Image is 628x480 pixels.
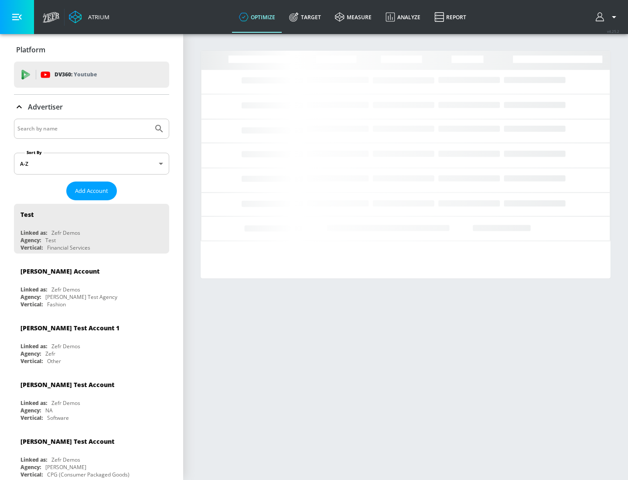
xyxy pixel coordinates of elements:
div: Atrium [85,13,109,21]
a: optimize [232,1,282,33]
button: Add Account [66,182,117,200]
a: Analyze [379,1,427,33]
div: TestLinked as:Zefr DemosAgency:TestVertical:Financial Services [14,204,169,254]
input: Search by name [17,123,150,134]
div: [PERSON_NAME] Test Account 1Linked as:Zefr DemosAgency:ZefrVertical:Other [14,317,169,367]
div: A-Z [14,153,169,175]
div: Zefr Demos [51,456,80,463]
div: Agency: [20,407,41,414]
div: [PERSON_NAME] AccountLinked as:Zefr DemosAgency:[PERSON_NAME] Test AgencyVertical:Fashion [14,261,169,310]
div: Vertical: [20,244,43,251]
div: Agency: [20,350,41,357]
div: Agency: [20,293,41,301]
div: [PERSON_NAME] Test Account 1 [20,324,119,332]
div: Linked as: [20,456,47,463]
div: Test [45,237,56,244]
span: v 4.25.2 [607,29,619,34]
label: Sort By [25,150,44,155]
div: Financial Services [47,244,90,251]
div: Fashion [47,301,66,308]
div: Agency: [20,463,41,471]
div: Zefr Demos [51,343,80,350]
div: Advertiser [14,95,169,119]
div: [PERSON_NAME] Test Account [20,381,114,389]
div: Linked as: [20,399,47,407]
div: [PERSON_NAME] Test AccountLinked as:Zefr DemosAgency:NAVertical:Software [14,374,169,424]
div: NA [45,407,53,414]
div: Agency: [20,237,41,244]
div: [PERSON_NAME] Test Agency [45,293,117,301]
p: Youtube [74,70,97,79]
a: measure [328,1,379,33]
div: Vertical: [20,414,43,422]
a: Atrium [69,10,109,24]
div: Test [20,210,34,219]
div: CPG (Consumer Packaged Goods) [47,471,130,478]
p: Advertiser [28,102,63,112]
div: Zefr Demos [51,229,80,237]
div: [PERSON_NAME] [45,463,86,471]
div: DV360: Youtube [14,62,169,88]
div: Vertical: [20,357,43,365]
div: Vertical: [20,301,43,308]
div: Zefr Demos [51,286,80,293]
a: Report [427,1,473,33]
div: [PERSON_NAME] Test Account [20,437,114,446]
p: DV360: [55,70,97,79]
div: Linked as: [20,343,47,350]
div: [PERSON_NAME] Account [20,267,99,275]
p: Platform [16,45,45,55]
div: Zefr [45,350,55,357]
div: Linked as: [20,229,47,237]
div: Vertical: [20,471,43,478]
span: Add Account [75,186,108,196]
div: Linked as: [20,286,47,293]
div: Software [47,414,69,422]
div: Platform [14,38,169,62]
div: Other [47,357,61,365]
div: Zefr Demos [51,399,80,407]
a: Target [282,1,328,33]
